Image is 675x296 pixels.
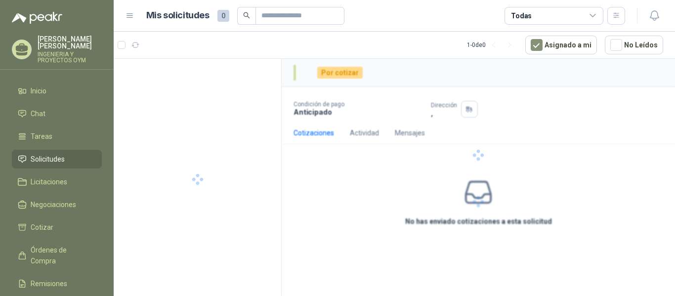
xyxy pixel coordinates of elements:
a: Remisiones [12,274,102,293]
span: search [243,12,250,19]
button: No Leídos [605,36,663,54]
span: Órdenes de Compra [31,245,92,266]
a: Cotizar [12,218,102,237]
span: Licitaciones [31,176,67,187]
span: Negociaciones [31,199,76,210]
p: INGENIERIA Y PROYECTOS OYM [38,51,102,63]
span: Cotizar [31,222,53,233]
h1: Mis solicitudes [146,8,210,23]
span: Chat [31,108,45,119]
span: Solicitudes [31,154,65,165]
p: [PERSON_NAME] [PERSON_NAME] [38,36,102,49]
span: Inicio [31,85,46,96]
span: Tareas [31,131,52,142]
span: Remisiones [31,278,67,289]
a: Solicitudes [12,150,102,169]
a: Órdenes de Compra [12,241,102,270]
div: 1 - 0 de 0 [467,37,517,53]
a: Inicio [12,82,102,100]
div: Todas [511,10,532,21]
img: Logo peakr [12,12,62,24]
a: Licitaciones [12,172,102,191]
a: Tareas [12,127,102,146]
a: Negociaciones [12,195,102,214]
button: Asignado a mi [525,36,597,54]
span: 0 [217,10,229,22]
a: Chat [12,104,102,123]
